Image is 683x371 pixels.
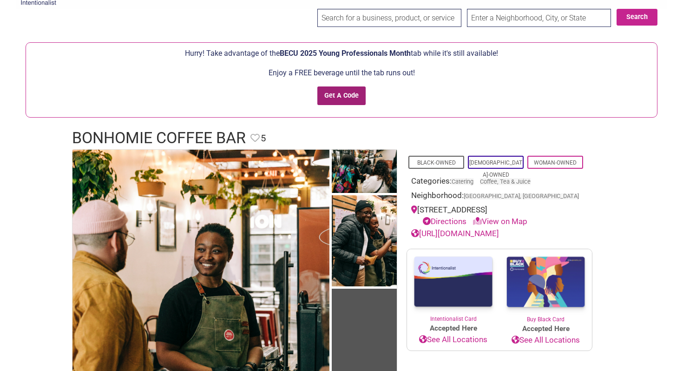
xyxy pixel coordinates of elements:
a: Black-Owned [417,159,456,166]
div: [STREET_ADDRESS] [411,204,588,228]
div: Categories: [411,175,588,190]
a: Buy Black Card [499,249,592,324]
a: See All Locations [407,334,499,346]
span: BECU 2025 Young Professionals Month [280,49,411,58]
p: Hurry! Take advantage of the tab while it's still available! [31,47,652,60]
img: Intentionalist Card [407,249,499,315]
input: Enter a Neighborhood, City, or State [467,9,611,27]
a: See All Locations [499,334,592,346]
img: Buy Black Card [499,249,592,315]
i: Favorite [250,133,260,143]
a: [DEMOGRAPHIC_DATA]-Owned [469,159,522,178]
input: Get A Code [317,86,366,106]
a: Directions [423,217,466,226]
input: Search for a business, product, or service [317,9,461,27]
p: Enjoy a FREE beverage until the tab runs out! [31,67,652,79]
a: Woman-Owned [534,159,577,166]
span: 5 [261,131,266,146]
span: Accepted Here [407,323,499,334]
a: View on Map [473,217,527,226]
a: Intentionalist Card [407,249,499,323]
div: Neighborhood: [411,190,588,204]
button: Search [617,9,657,26]
a: Coffee, Tea & Juice [480,178,531,185]
span: [GEOGRAPHIC_DATA], [GEOGRAPHIC_DATA] [464,193,579,199]
h1: Bonhomie Coffee Bar [72,127,246,149]
a: Catering [452,178,473,185]
a: [URL][DOMAIN_NAME] [411,229,499,238]
span: Accepted Here [499,324,592,334]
